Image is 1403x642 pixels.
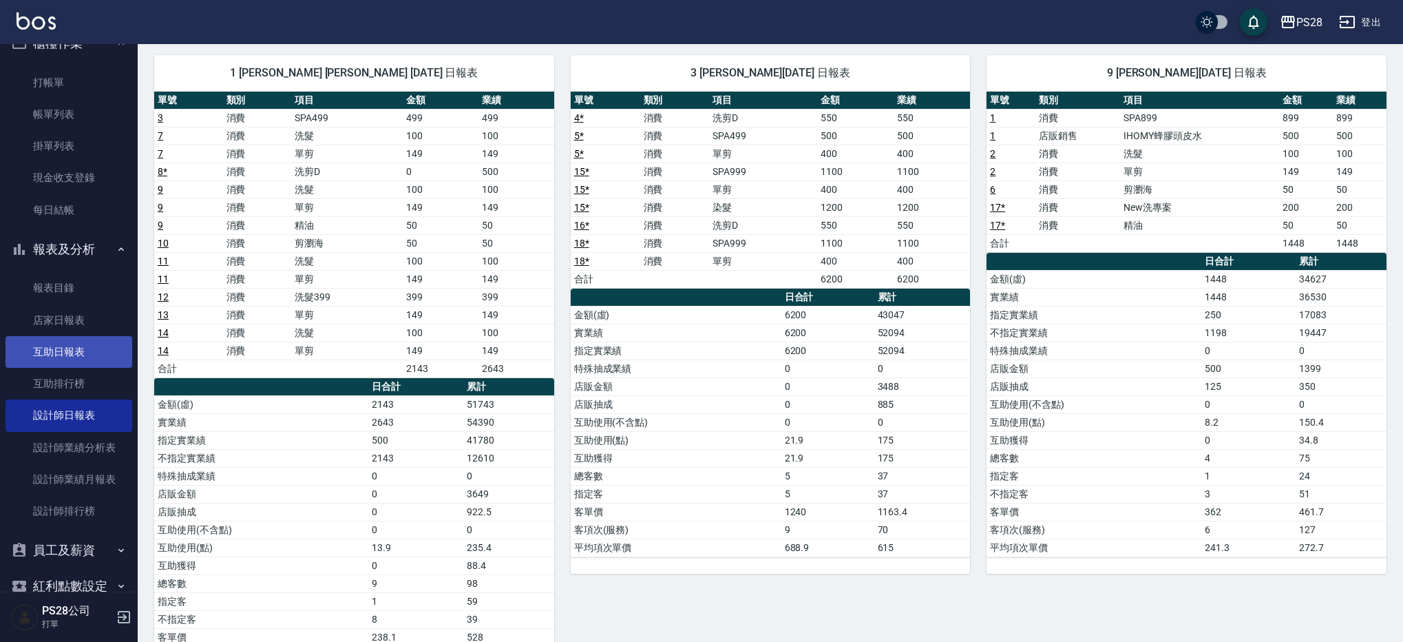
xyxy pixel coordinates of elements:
td: 200 [1333,198,1386,216]
a: 互助排行榜 [6,368,132,400]
td: 1 [1201,467,1296,485]
td: 500 [1201,360,1296,377]
td: 洗剪D [709,216,816,234]
td: 特殊抽成業績 [154,467,368,485]
td: 不指定實業績 [987,324,1201,342]
td: 50 [478,216,554,234]
a: 掛單列表 [6,130,132,162]
td: 6200 [781,306,874,324]
td: 消費 [640,216,710,234]
td: 洗髮 [291,127,403,145]
td: 100 [403,127,478,145]
a: 9 [158,220,163,231]
td: 0 [874,360,971,377]
td: 5 [781,485,874,503]
td: 149 [403,198,478,216]
td: 149 [478,342,554,360]
td: 店販銷售 [1035,127,1120,145]
td: 75 [1296,449,1386,467]
td: 金額(虛) [571,306,781,324]
td: 消費 [1035,216,1120,234]
td: 消費 [640,198,710,216]
th: 累計 [1296,253,1386,271]
a: 7 [158,148,163,159]
td: 0 [781,395,874,413]
a: 報表目錄 [6,272,132,304]
td: 550 [894,109,970,127]
td: 消費 [640,145,710,163]
td: 362 [1201,503,1296,521]
td: 41780 [463,431,554,449]
td: 消費 [640,252,710,270]
td: 1100 [817,234,894,252]
td: 洗髮 [291,252,403,270]
td: 消費 [223,145,292,163]
td: 1448 [1201,288,1296,306]
td: 消費 [1035,180,1120,198]
td: 店販金額 [154,485,368,503]
td: 單剪 [291,306,403,324]
a: 1 [990,130,995,141]
td: 400 [817,145,894,163]
td: 精油 [291,216,403,234]
a: 設計師業績月報表 [6,464,132,495]
a: 設計師排行榜 [6,495,132,527]
a: 14 [158,327,169,338]
td: 0 [1296,395,1386,413]
td: 17083 [1296,306,1386,324]
td: 52094 [874,324,971,342]
a: 9 [158,202,163,213]
td: 1200 [894,198,970,216]
td: 37 [874,467,971,485]
td: 0 [368,467,463,485]
td: 洗剪D [291,163,403,180]
td: 單剪 [709,145,816,163]
td: 2643 [368,413,463,431]
td: 客單價 [987,503,1201,521]
td: 149 [478,145,554,163]
td: 50 [1333,216,1386,234]
td: 單剪 [291,145,403,163]
td: 合計 [571,270,640,288]
td: 550 [817,109,894,127]
td: 消費 [640,234,710,252]
td: 洗剪D [709,109,816,127]
a: 帳單列表 [6,99,132,130]
td: 單剪 [709,180,816,198]
td: 175 [874,431,971,449]
a: 10 [158,238,169,249]
td: 實業績 [571,324,781,342]
td: SPA999 [709,234,816,252]
td: 6200 [817,270,894,288]
td: 互助使用(點) [571,431,781,449]
td: 消費 [223,270,292,288]
th: 日合計 [1201,253,1296,271]
td: 洗髮 [291,324,403,342]
td: 0 [781,377,874,395]
td: 互助使用(點) [987,413,1201,431]
td: 洗髮 [1120,145,1279,163]
a: 11 [158,273,169,284]
button: 登出 [1333,10,1386,35]
td: 500 [817,127,894,145]
th: 項目 [291,92,403,110]
td: 24 [1296,467,1386,485]
td: 1100 [894,163,970,180]
a: 設計師日報表 [6,400,132,431]
td: 消費 [1035,163,1120,180]
td: 合計 [987,234,1035,252]
button: save [1240,8,1267,36]
a: 6 [990,184,995,195]
td: 0 [781,413,874,431]
a: 9 [158,184,163,195]
td: 100 [478,127,554,145]
td: 19447 [1296,324,1386,342]
td: 250 [1201,306,1296,324]
td: 店販金額 [571,377,781,395]
td: 500 [1279,127,1333,145]
td: 922.5 [463,503,554,521]
td: 1200 [817,198,894,216]
td: 4 [1201,449,1296,467]
td: 54390 [463,413,554,431]
th: 日合計 [781,289,874,307]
